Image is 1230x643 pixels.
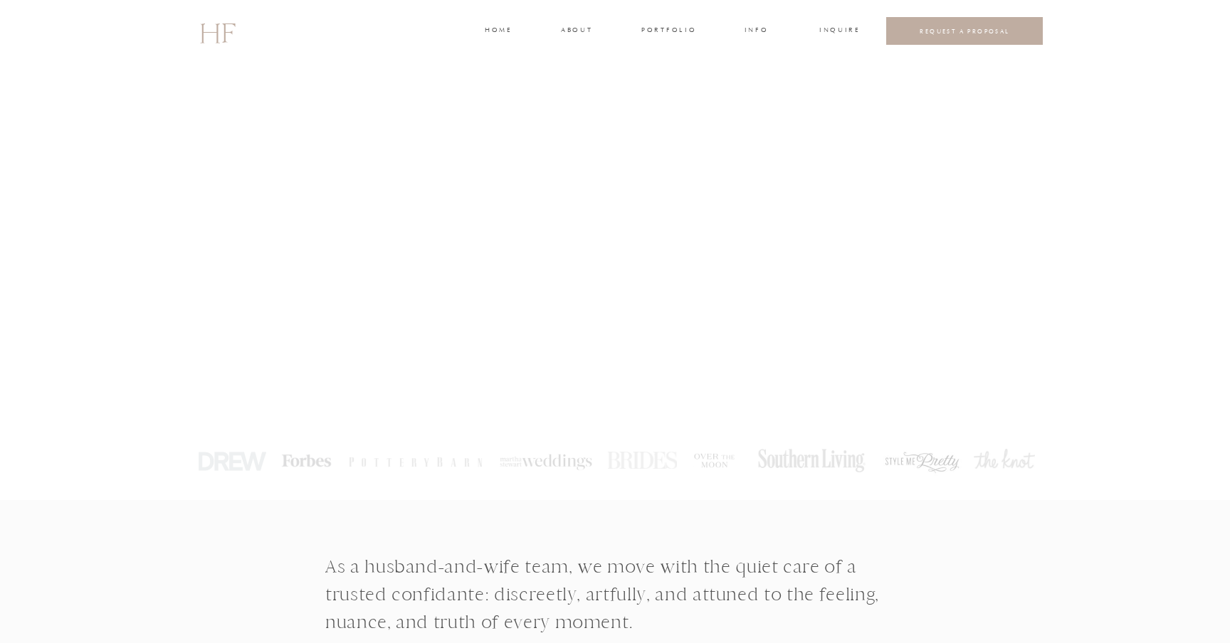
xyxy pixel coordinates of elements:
a: HF [199,11,235,52]
a: REQUEST A PROPOSAL [898,27,1032,35]
a: INFO [743,25,769,38]
a: INQUIRE [819,25,858,38]
a: portfolio [641,25,695,38]
a: home [485,25,511,38]
a: about [561,25,591,38]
